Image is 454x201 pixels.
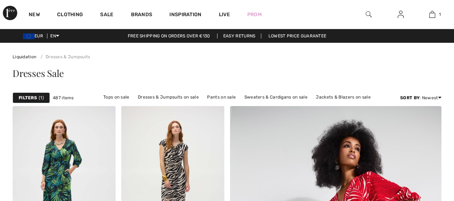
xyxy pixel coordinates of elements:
a: Easy Returns [217,33,262,38]
span: EUR [23,33,46,38]
a: Brands [131,12,153,19]
a: Live [219,11,230,18]
span: Inspiration [169,12,201,19]
a: Outerwear on sale [232,102,279,111]
img: Meine Daten [398,10,404,19]
a: Sweaters & Cardigans on sale [241,92,311,102]
div: : Newest [400,95,441,101]
a: Clothing [57,12,83,19]
a: Dresses & Jumpsuits [38,54,90,59]
a: Skirts on sale [196,102,231,111]
strong: Filters [19,95,37,101]
img: Durchsuchen Sie die Website [366,10,372,19]
a: New [29,12,40,19]
a: Dresses & Jumpsuits on sale [134,92,202,102]
span: EN [50,33,59,38]
img: Meine Tasche [429,10,435,19]
a: Liquidation [13,54,36,59]
span: 1 [439,11,441,18]
a: Lowest Price Guarantee [263,33,332,38]
a: Tops on sale [100,92,133,102]
a: 1 [417,10,448,19]
a: Pants on sale [203,92,239,102]
img: 1ère Avenue [3,6,17,20]
span: Dresses Sale [13,67,64,79]
a: Prom [247,11,262,18]
img: Euro [23,33,34,39]
span: 1 [39,95,44,101]
a: Free shipping on orders over €130 [122,33,216,38]
a: Anmelden [392,10,409,19]
span: 487 items [53,95,74,101]
iframe: Öffnet ein Widget, in dem Sie weitere Informationen finden [403,147,447,165]
a: Jackets & Blazers on sale [312,92,374,102]
a: Sale [100,12,113,19]
strong: Sort By [400,95,420,100]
